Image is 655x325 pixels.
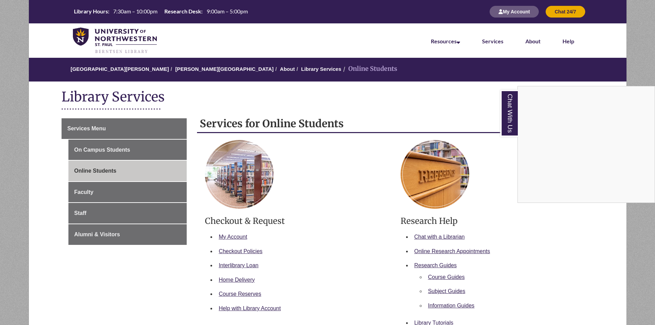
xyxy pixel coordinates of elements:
[500,90,518,137] a: Chat With Us
[525,38,541,44] a: About
[518,86,655,203] iframe: Chat Widget
[517,86,655,203] div: Chat With Us
[431,38,460,44] a: Resources
[563,38,574,44] a: Help
[73,28,157,54] img: UNWSP Library Logo
[482,38,503,44] a: Services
